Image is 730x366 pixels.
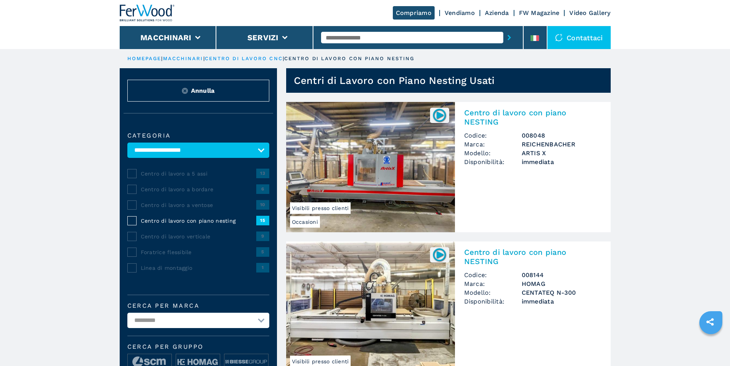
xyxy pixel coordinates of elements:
button: Servizi [247,33,278,42]
a: sharethis [700,312,720,332]
span: Linea di montaggio [141,264,256,272]
span: Occasioni [290,216,320,228]
span: | [161,56,163,61]
img: Reset [182,88,188,94]
label: Categoria [127,133,269,139]
a: Centro di lavoro con piano NESTING REICHENBACHER ARTIS XOccasioniVisibili presso clienti008048Cen... [286,102,611,232]
img: 008144 [432,247,447,262]
span: | [203,56,205,61]
span: Marca: [464,140,522,149]
span: Disponibilità: [464,297,522,306]
h3: ARTIS X [522,149,601,158]
a: HOMEPAGE [127,56,161,61]
span: Modello: [464,288,522,297]
h3: CENTATEQ N-300 [522,288,601,297]
h3: REICHENBACHER [522,140,601,149]
span: Cerca per Gruppo [127,344,269,350]
span: Codice: [464,131,522,140]
label: Cerca per marca [127,303,269,309]
h3: 008144 [522,271,601,279]
span: Centro di lavoro a bordare [141,185,256,193]
span: Disponibilità: [464,158,522,166]
span: Centro di lavoro verticale [141,233,256,240]
button: ResetAnnulla [127,80,269,102]
span: Centro di lavoro a ventose [141,201,256,209]
img: Centro di lavoro con piano NESTING REICHENBACHER ARTIS X [286,102,455,232]
button: Macchinari [140,33,191,42]
span: immediata [522,297,601,306]
span: 10 [256,200,269,209]
a: Vendiamo [445,9,475,16]
p: centro di lavoro con piano nesting [284,55,414,62]
a: centro di lavoro cnc [205,56,283,61]
span: 9 [256,231,269,241]
span: Foratrice flessibile [141,248,256,256]
span: 15 [256,216,269,225]
span: Annulla [191,86,215,95]
div: Contattaci [547,26,611,49]
span: 1 [256,263,269,272]
a: Azienda [485,9,509,16]
iframe: Chat [697,332,724,360]
span: Marca: [464,279,522,288]
a: FW Magazine [519,9,560,16]
span: Centro di lavoro a 5 assi [141,170,256,177]
a: Compriamo [393,6,435,20]
img: Ferwood [120,5,175,21]
span: Visibili presso clienti [290,202,351,214]
span: Centro di lavoro con piano nesting [141,217,256,225]
button: submit-button [503,29,515,46]
h2: Centro di lavoro con piano NESTING [464,108,601,126]
img: Contattaci [555,34,563,41]
h3: HOMAG [522,279,601,288]
span: 5 [256,247,269,256]
a: Video Gallery [569,9,610,16]
span: | [283,56,284,61]
span: Modello: [464,149,522,158]
span: 6 [256,184,269,194]
span: 13 [256,169,269,178]
span: immediata [522,158,601,166]
h2: Centro di lavoro con piano NESTING [464,248,601,266]
span: Codice: [464,271,522,279]
img: 008048 [432,108,447,123]
a: macchinari [163,56,203,61]
h3: 008048 [522,131,601,140]
h1: Centri di Lavoro con Piano Nesting Usati [294,74,495,87]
